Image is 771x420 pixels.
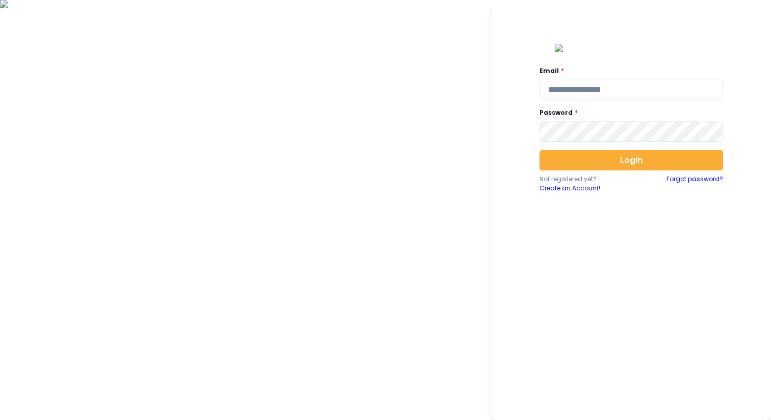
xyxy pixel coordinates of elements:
[555,44,708,52] img: Logo.42cb71d561138c82c4ab.png
[539,184,631,193] a: Create an Account!
[666,175,723,193] a: Forgot password?
[539,175,631,184] p: Not registered yet?
[539,150,723,170] button: Login
[539,66,717,76] label: Email
[539,108,717,117] label: Password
